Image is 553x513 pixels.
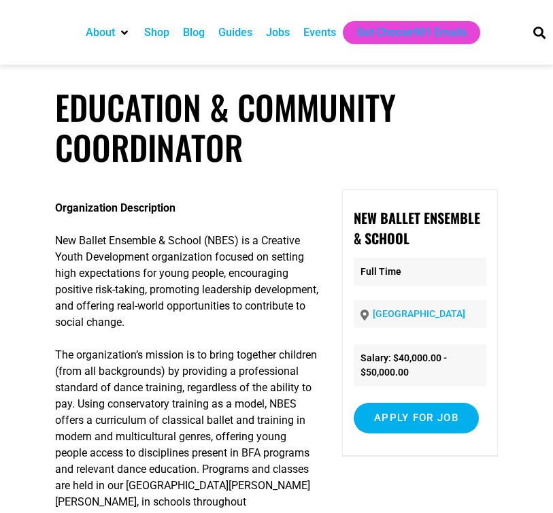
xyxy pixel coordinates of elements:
div: Search [529,21,551,44]
strong: Organization Description [55,201,175,214]
div: About [79,21,137,44]
input: Apply for job [354,403,479,433]
h1: Education & Community Coordinator [55,87,497,167]
p: New Ballet Ensemble & School (NBES) is a Creative Youth Development organization focused on setti... [55,233,320,331]
nav: Main nav [79,21,515,44]
a: Get Choose901 Emails [356,24,467,41]
a: Blog [183,24,205,41]
a: Jobs [266,24,290,41]
p: Full Time [354,258,486,286]
strong: New Ballet Ensemble & School [354,208,480,248]
a: [GEOGRAPHIC_DATA] [373,308,465,319]
a: Guides [218,24,252,41]
li: Salary: $40,000.00 - $50,000.00 [354,344,486,386]
a: About [86,24,115,41]
a: Events [303,24,336,41]
a: Shop [144,24,169,41]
